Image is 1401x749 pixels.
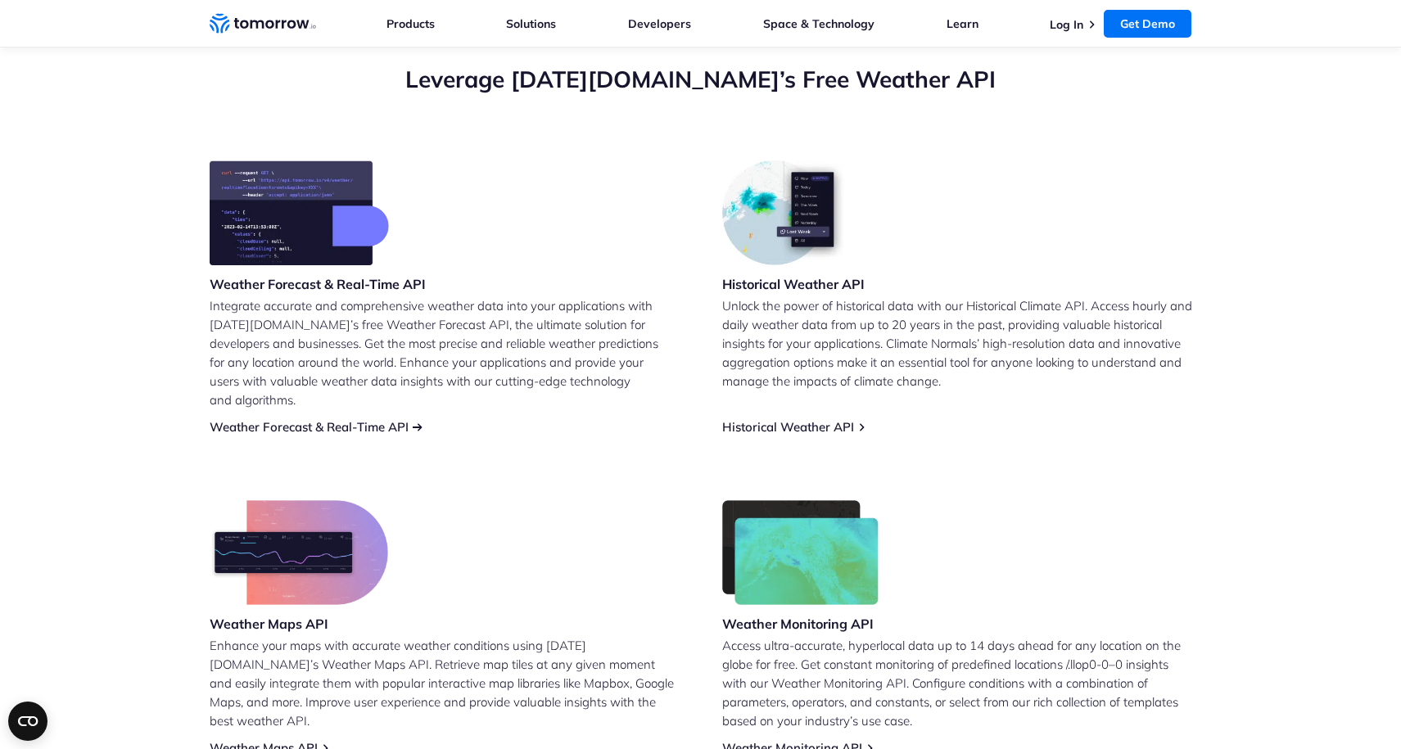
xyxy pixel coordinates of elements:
a: Developers [628,16,691,31]
a: Learn [947,16,978,31]
a: Historical Weather API [722,419,854,435]
p: Unlock the power of historical data with our Historical Climate API. Access hourly and daily weat... [722,296,1192,390]
a: Log In [1050,17,1083,32]
a: Products [386,16,435,31]
p: Access ultra-accurate, hyperlocal data up to 14 days ahead for any location on the globe for free... [722,636,1192,730]
h3: Weather Monitoring API [722,615,879,633]
h3: Historical Weather API [722,275,865,293]
a: Get Demo [1104,10,1191,38]
a: Solutions [506,16,556,31]
a: Home link [210,11,316,36]
h2: Leverage [DATE][DOMAIN_NAME]’s Free Weather API [210,64,1192,95]
button: Open CMP widget [8,702,47,741]
h3: Weather Maps API [210,615,388,633]
p: Integrate accurate and comprehensive weather data into your applications with [DATE][DOMAIN_NAME]... [210,296,680,409]
h3: Weather Forecast & Real-Time API [210,275,426,293]
a: Space & Technology [763,16,874,31]
a: Weather Forecast & Real-Time API [210,419,409,435]
p: Enhance your maps with accurate weather conditions using [DATE][DOMAIN_NAME]’s Weather Maps API. ... [210,636,680,730]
